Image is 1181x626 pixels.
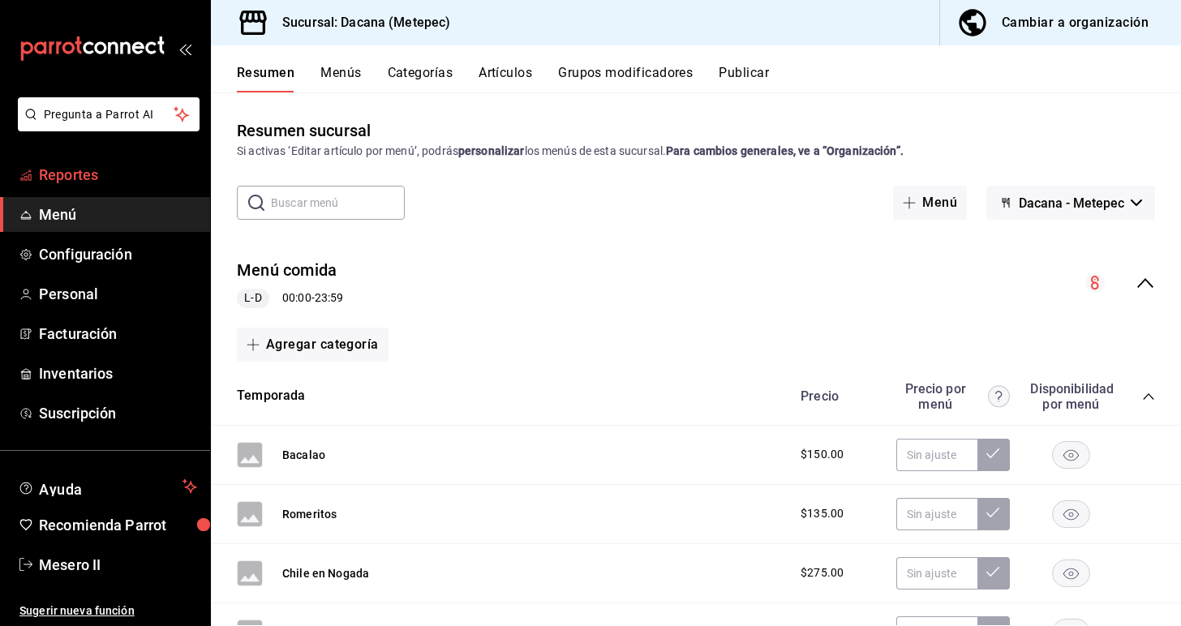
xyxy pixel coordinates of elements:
button: Dacana - Metepec [986,186,1155,220]
h3: Sucursal: Dacana (Metepec) [269,13,450,32]
button: Agregar categoría [237,328,389,362]
span: Recomienda Parrot [39,514,197,536]
strong: Para cambios generales, ve a “Organización”. [666,144,904,157]
button: Temporada [237,387,306,405]
button: Publicar [719,65,769,92]
input: Buscar menú [271,187,405,219]
input: Sin ajuste [896,557,977,590]
div: Resumen sucursal [237,118,371,143]
span: Sugerir nueva función [19,602,197,620]
input: Sin ajuste [896,439,977,471]
button: Resumen [237,65,294,92]
div: collapse-menu-row [211,246,1181,321]
button: open_drawer_menu [178,42,191,55]
span: $150.00 [801,446,844,463]
button: collapse-category-row [1142,390,1155,403]
a: Pregunta a Parrot AI [11,118,200,135]
button: Menú [893,186,967,220]
div: 00:00 - 23:59 [237,289,343,308]
strong: personalizar [458,144,525,157]
div: Precio por menú [896,381,1010,412]
span: Reportes [39,164,197,186]
button: Pregunta a Parrot AI [18,97,200,131]
span: Pregunta a Parrot AI [44,106,174,123]
span: Personal [39,283,197,305]
div: navigation tabs [237,65,1181,92]
div: Si activas ‘Editar artículo por menú’, podrás los menús de esta sucursal. [237,143,1155,160]
input: Sin ajuste [896,498,977,530]
span: Facturación [39,323,197,345]
span: $275.00 [801,564,844,581]
span: Mesero II [39,554,197,576]
div: Cambiar a organización [1002,11,1149,34]
span: Ayuda [39,477,176,496]
button: Chile en Nogada [282,565,369,581]
span: Menú [39,204,197,225]
div: Disponibilidad por menú [1030,381,1111,412]
span: Suscripción [39,402,197,424]
div: Precio [784,388,888,404]
button: Romeritos [282,506,337,522]
button: Grupos modificadores [558,65,693,92]
span: $135.00 [801,505,844,522]
button: Categorías [388,65,453,92]
button: Bacalao [282,447,325,463]
button: Artículos [479,65,532,92]
span: Configuración [39,243,197,265]
span: Inventarios [39,362,197,384]
button: Menú comida [237,259,337,282]
button: Menús [320,65,361,92]
span: L-D [238,289,268,307]
span: Dacana - Metepec [1019,195,1124,211]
